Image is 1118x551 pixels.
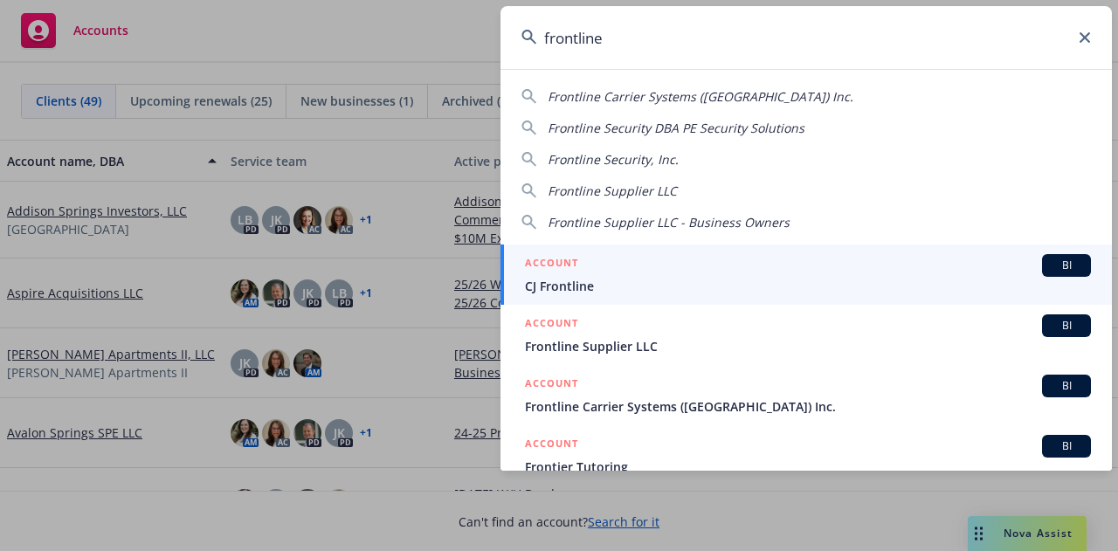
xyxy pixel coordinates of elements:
[525,277,1091,295] span: CJ Frontline
[525,314,578,335] h5: ACCOUNT
[500,365,1112,425] a: ACCOUNTBIFrontline Carrier Systems ([GEOGRAPHIC_DATA]) Inc.
[548,120,804,136] span: Frontline Security DBA PE Security Solutions
[500,6,1112,69] input: Search...
[525,254,578,275] h5: ACCOUNT
[548,151,679,168] span: Frontline Security, Inc.
[525,458,1091,476] span: Frontier Tutoring
[500,425,1112,486] a: ACCOUNTBIFrontier Tutoring
[548,88,853,105] span: Frontline Carrier Systems ([GEOGRAPHIC_DATA]) Inc.
[1049,438,1084,454] span: BI
[525,435,578,456] h5: ACCOUNT
[548,214,790,231] span: Frontline Supplier LLC - Business Owners
[548,183,677,199] span: Frontline Supplier LLC
[525,397,1091,416] span: Frontline Carrier Systems ([GEOGRAPHIC_DATA]) Inc.
[500,305,1112,365] a: ACCOUNTBIFrontline Supplier LLC
[525,337,1091,355] span: Frontline Supplier LLC
[525,375,578,396] h5: ACCOUNT
[1049,318,1084,334] span: BI
[1049,258,1084,273] span: BI
[1049,378,1084,394] span: BI
[500,245,1112,305] a: ACCOUNTBICJ Frontline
